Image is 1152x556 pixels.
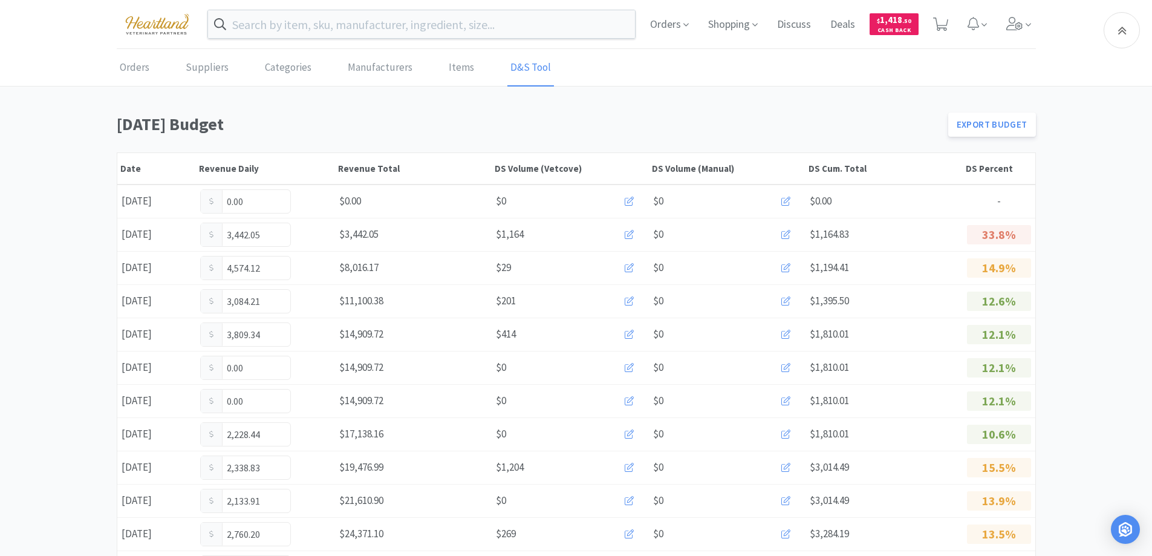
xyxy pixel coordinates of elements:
[810,460,849,474] span: $3,014.49
[877,17,880,25] span: $
[495,163,646,174] div: DS Volume (Vetcove)
[338,163,489,174] div: Revenue Total
[653,426,663,442] span: $0
[496,293,516,309] span: $201
[809,163,960,174] div: DS Cum. Total
[825,19,860,30] a: Deals
[496,459,524,476] span: $1,204
[117,322,196,347] div: [DATE]
[810,427,849,440] span: $1,810.01
[877,14,911,25] span: 1,418
[810,494,849,507] span: $3,014.49
[339,527,383,540] span: $24,371.10
[496,492,506,509] span: $0
[507,50,554,87] a: D&S Tool
[117,388,196,413] div: [DATE]
[262,50,314,87] a: Categories
[967,225,1031,244] p: 33.8%
[967,425,1031,444] p: 10.6%
[967,391,1031,411] p: 12.1%
[117,422,196,446] div: [DATE]
[772,19,816,30] a: Discuss
[653,393,663,409] span: $0
[653,260,663,276] span: $0
[653,326,663,342] span: $0
[967,258,1031,278] p: 14.9%
[496,359,506,376] span: $0
[653,526,663,542] span: $0
[496,193,506,209] span: $0
[810,527,849,540] span: $3,284.19
[653,459,663,476] span: $0
[117,222,196,247] div: [DATE]
[967,525,1031,544] p: 13.5%
[117,255,196,280] div: [DATE]
[339,194,361,208] span: $0.00
[653,226,663,243] span: $0
[117,7,198,41] img: cad7bdf275c640399d9c6e0c56f98fd2_10.png
[653,193,663,209] span: $0
[117,455,196,480] div: [DATE]
[345,50,415,87] a: Manufacturers
[810,394,849,407] span: $1,810.01
[120,163,193,174] div: Date
[652,163,803,174] div: DS Volume (Manual)
[339,327,383,341] span: $14,909.72
[967,325,1031,344] p: 12.1%
[496,426,506,442] span: $0
[208,10,636,38] input: Search by item, sku, manufacturer, ingredient, size...
[117,488,196,513] div: [DATE]
[810,261,849,274] span: $1,194.41
[967,491,1031,511] p: 13.9%
[199,163,332,174] div: Revenue Daily
[496,260,511,276] span: $29
[870,8,919,41] a: $1,418.50Cash Back
[117,189,196,214] div: [DATE]
[948,113,1036,137] a: Export Budget
[877,27,911,35] span: Cash Back
[117,355,196,380] div: [DATE]
[967,358,1031,378] p: 12.1%
[967,292,1031,311] p: 12.6%
[339,494,383,507] span: $21,610.90
[117,111,941,138] h1: [DATE] Budget
[117,289,196,313] div: [DATE]
[966,163,1032,174] div: DS Percent
[339,361,383,374] span: $14,909.72
[810,194,831,208] span: $0.00
[339,261,379,274] span: $8,016.17
[902,17,911,25] span: . 50
[117,522,196,546] div: [DATE]
[339,460,383,474] span: $19,476.99
[496,326,516,342] span: $414
[810,294,849,307] span: $1,395.50
[653,293,663,309] span: $0
[653,492,663,509] span: $0
[967,193,1031,209] p: -
[496,226,524,243] span: $1,164
[446,50,477,87] a: Items
[810,327,849,341] span: $1,810.01
[810,361,849,374] span: $1,810.01
[496,393,506,409] span: $0
[339,427,383,440] span: $17,138.16
[1111,515,1140,544] div: Open Intercom Messenger
[339,227,379,241] span: $3,442.05
[117,50,152,87] a: Orders
[967,458,1031,477] p: 15.5%
[339,294,383,307] span: $11,100.38
[339,394,383,407] span: $14,909.72
[653,359,663,376] span: $0
[183,50,232,87] a: Suppliers
[810,227,849,241] span: $1,164.83
[496,526,516,542] span: $269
